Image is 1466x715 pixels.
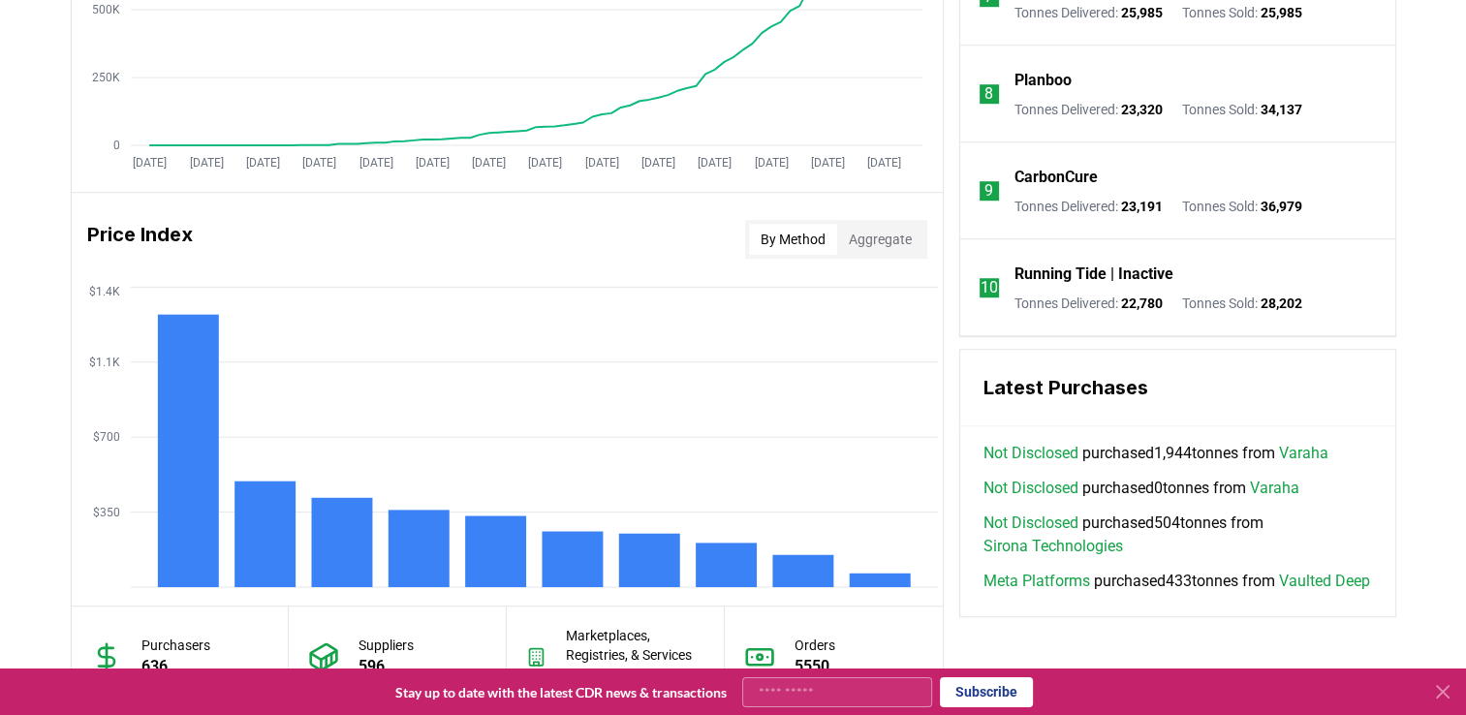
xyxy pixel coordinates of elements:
[1182,100,1302,119] p: Tonnes Sold :
[472,156,506,170] tspan: [DATE]
[88,284,119,297] tspan: $1.4K
[1014,166,1098,189] a: CarbonCure
[246,156,280,170] tspan: [DATE]
[359,655,414,678] p: 596
[984,179,993,202] p: 9
[641,156,675,170] tspan: [DATE]
[795,655,835,678] p: 5550
[754,156,788,170] tspan: [DATE]
[1014,197,1163,216] p: Tonnes Delivered :
[88,356,119,369] tspan: $1.1K
[92,430,119,444] tspan: $700
[983,477,1078,500] a: Not Disclosed
[584,156,618,170] tspan: [DATE]
[1261,295,1302,311] span: 28,202
[1279,442,1328,465] a: Varaha
[1014,3,1163,22] p: Tonnes Delivered :
[1182,294,1302,313] p: Tonnes Sold :
[1121,5,1163,20] span: 25,985
[1014,294,1163,313] p: Tonnes Delivered :
[984,82,993,106] p: 8
[981,276,998,299] p: 10
[91,71,119,84] tspan: 250K
[811,156,845,170] tspan: [DATE]
[415,156,449,170] tspan: [DATE]
[983,512,1078,535] a: Not Disclosed
[133,156,167,170] tspan: [DATE]
[983,570,1370,593] span: purchased 433 tonnes from
[795,636,835,655] p: Orders
[1014,263,1173,286] a: Running Tide | Inactive
[141,655,210,678] p: 636
[867,156,901,170] tspan: [DATE]
[1261,199,1302,214] span: 36,979
[983,535,1123,558] a: Sirona Technologies
[1014,100,1163,119] p: Tonnes Delivered :
[1250,477,1299,500] a: Varaha
[1014,69,1072,92] a: Planboo
[1121,102,1163,117] span: 23,320
[983,512,1372,558] span: purchased 504 tonnes from
[983,570,1090,593] a: Meta Platforms
[1121,295,1163,311] span: 22,780
[1182,197,1302,216] p: Tonnes Sold :
[359,636,414,655] p: Suppliers
[1261,102,1302,117] span: 34,137
[359,156,392,170] tspan: [DATE]
[1121,199,1163,214] span: 23,191
[91,3,119,16] tspan: 500K
[837,224,923,255] button: Aggregate
[749,224,837,255] button: By Method
[141,636,210,655] p: Purchasers
[566,665,704,688] p: 228
[1261,5,1302,20] span: 25,985
[1182,3,1302,22] p: Tonnes Sold :
[566,626,704,665] p: Marketplaces, Registries, & Services
[983,373,1372,402] h3: Latest Purchases
[92,506,119,519] tspan: $350
[698,156,732,170] tspan: [DATE]
[528,156,562,170] tspan: [DATE]
[983,442,1078,465] a: Not Disclosed
[983,477,1299,500] span: purchased 0 tonnes from
[302,156,336,170] tspan: [DATE]
[1279,570,1370,593] a: Vaulted Deep
[983,442,1328,465] span: purchased 1,944 tonnes from
[189,156,223,170] tspan: [DATE]
[87,220,193,259] h3: Price Index
[112,139,119,152] tspan: 0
